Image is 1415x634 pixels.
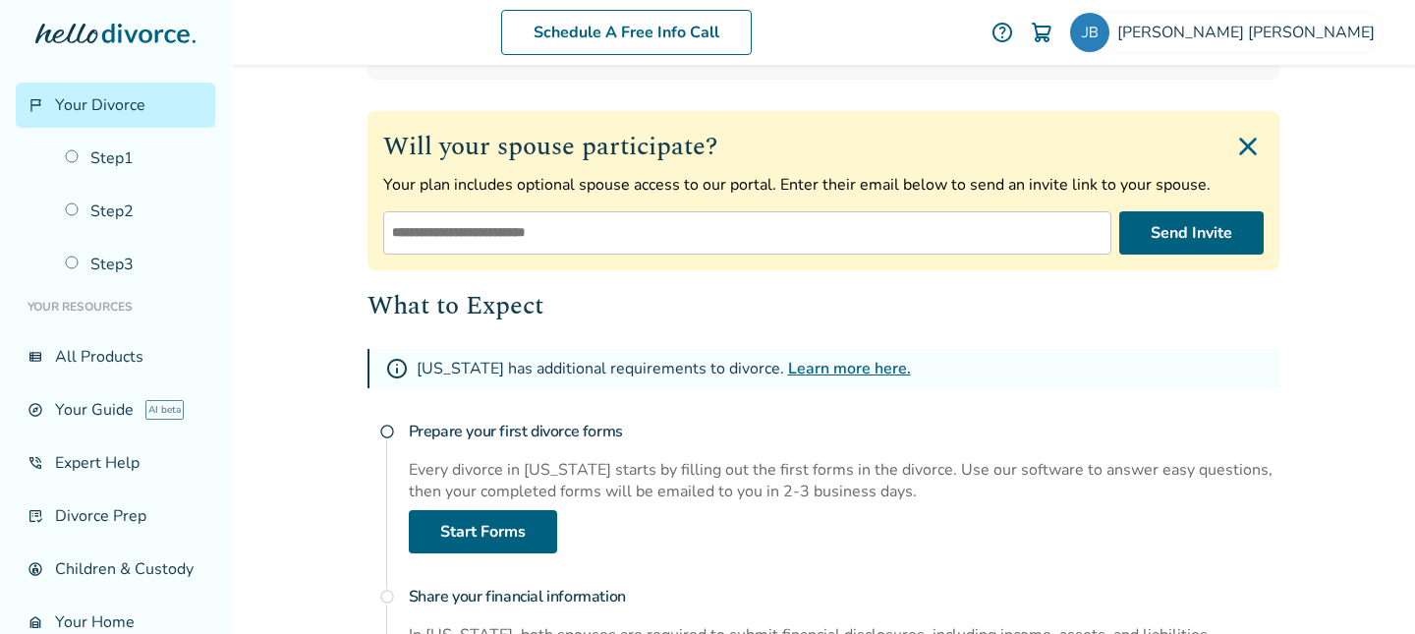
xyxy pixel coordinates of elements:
[379,589,395,605] span: radio_button_unchecked
[1030,21,1053,44] img: Cart
[55,94,145,116] span: Your Divorce
[28,561,43,577] span: account_child
[28,97,43,113] span: flag_2
[417,358,911,379] div: [US_STATE] has additional requirements to divorce.
[145,400,184,420] span: AI beta
[16,287,215,326] li: Your Resources
[53,189,215,234] a: Step2
[1070,13,1109,52] img: jodibeekman@gmail.com
[385,357,409,380] span: info
[368,286,1279,325] h2: What to Expect
[28,455,43,471] span: phone_in_talk
[788,358,911,379] a: Learn more here.
[53,242,215,287] a: Step3
[16,547,215,592] a: account_childChildren & Custody
[501,10,752,55] a: Schedule A Free Info Call
[28,402,43,418] span: explore
[379,424,395,439] span: radio_button_unchecked
[16,83,215,128] a: flag_2Your Divorce
[1232,131,1264,162] img: Close invite form
[28,508,43,524] span: list_alt_check
[16,334,215,379] a: view_listAll Products
[28,614,43,630] span: garage_home
[16,440,215,486] a: phone_in_talkExpert Help
[1119,211,1264,255] button: Send Invite
[409,412,1279,451] h4: Prepare your first divorce forms
[28,349,43,365] span: view_list
[990,21,1014,44] a: help
[409,510,557,553] a: Start Forms
[1117,22,1383,43] span: [PERSON_NAME] [PERSON_NAME]
[16,493,215,539] a: list_alt_checkDivorce Prep
[16,387,215,432] a: exploreYour GuideAI beta
[409,577,1279,616] h4: Share your financial information
[383,174,1264,196] p: Your plan includes optional spouse access to our portal. Enter their email below to send an invit...
[53,136,215,181] a: Step1
[1317,540,1415,634] iframe: Chat Widget
[383,127,1264,166] h2: Will your spouse participate?
[409,459,1279,502] div: Every divorce in [US_STATE] starts by filling out the first forms in the divorce. Use our softwar...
